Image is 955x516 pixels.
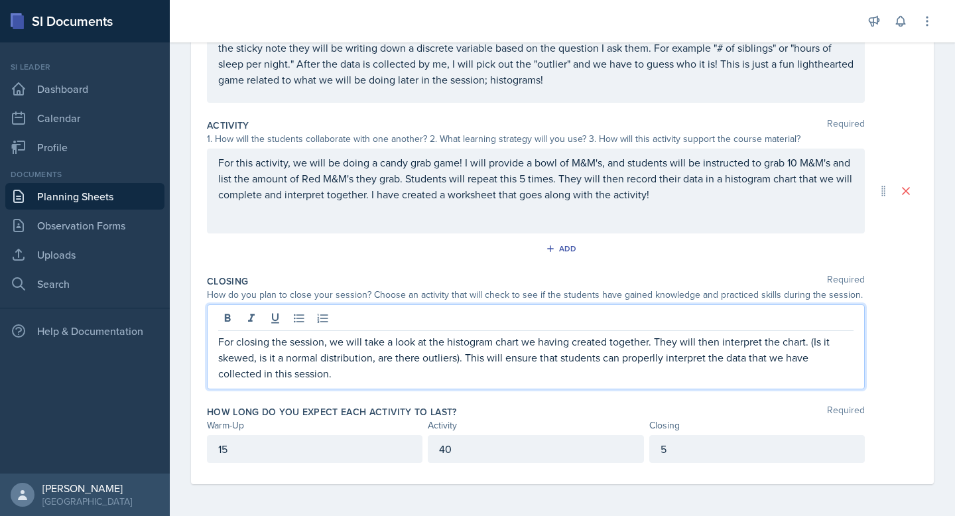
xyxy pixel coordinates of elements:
[5,271,164,297] a: Search
[207,419,422,432] div: Warm-Up
[42,482,132,495] div: [PERSON_NAME]
[218,334,854,381] p: For closing the session, we will take a look at the histogram chart we having created together. T...
[661,441,854,457] p: 5
[827,275,865,288] span: Required
[548,243,577,254] div: Add
[207,275,248,288] label: Closing
[207,119,249,132] label: Activity
[218,155,854,202] p: For this activity, we will be doing a candy grab game! I will provide a bowl of M&M's, and studen...
[649,419,865,432] div: Closing
[5,318,164,344] div: Help & Documentation
[5,134,164,161] a: Profile
[207,405,457,419] label: How long do you expect each activity to last?
[439,441,632,457] p: 40
[5,183,164,210] a: Planning Sheets
[218,24,854,88] p: For a warm up we will be doing a "guess the outlier" game! I will be collecting student data rand...
[5,212,164,239] a: Observation Forms
[5,241,164,268] a: Uploads
[207,132,865,146] div: 1. How will the students collaborate with one another? 2. What learning strategy will you use? 3....
[218,441,411,457] p: 15
[207,288,865,302] div: How do you plan to close your session? Choose an activity that will check to see if the students ...
[42,495,132,508] div: [GEOGRAPHIC_DATA]
[428,419,643,432] div: Activity
[827,405,865,419] span: Required
[5,168,164,180] div: Documents
[541,239,584,259] button: Add
[5,61,164,73] div: Si leader
[827,119,865,132] span: Required
[5,105,164,131] a: Calendar
[5,76,164,102] a: Dashboard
